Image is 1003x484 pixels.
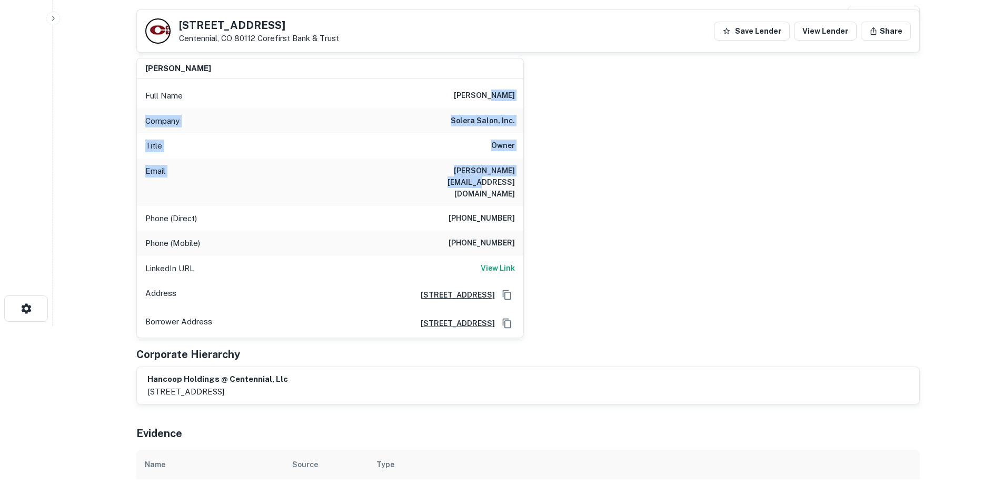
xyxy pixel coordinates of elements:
[481,262,515,275] a: View Link
[950,400,1003,450] iframe: Chat Widget
[861,22,911,41] button: Share
[147,386,288,398] p: [STREET_ADDRESS]
[145,165,165,200] p: Email
[499,315,515,331] button: Copy Address
[481,262,515,274] h6: View Link
[491,140,515,152] h6: Owner
[412,289,495,301] a: [STREET_ADDRESS]
[136,6,218,25] h4: Buyer Details
[145,458,165,471] div: Name
[136,426,182,441] h5: Evidence
[499,287,515,303] button: Copy Address
[257,34,339,43] a: Corefirst Bank & Trust
[451,115,515,127] h6: solera salon, inc.
[794,22,857,41] a: View Lender
[145,140,162,152] p: Title
[145,90,183,102] p: Full Name
[449,237,515,250] h6: [PHONE_NUMBER]
[147,373,288,386] h6: hancoop holdings @ centennial, llc
[145,115,180,127] p: Company
[145,212,197,225] p: Phone (Direct)
[145,287,176,303] p: Address
[389,165,515,200] h6: [PERSON_NAME][EMAIL_ADDRESS][DOMAIN_NAME]
[454,90,515,102] h6: [PERSON_NAME]
[284,450,368,479] th: Source
[292,458,318,471] div: Source
[145,262,194,275] p: LinkedIn URL
[179,34,339,43] p: Centennial, CO 80112
[136,450,284,479] th: Name
[368,450,855,479] th: Type
[714,22,790,41] button: Save Lender
[449,212,515,225] h6: [PHONE_NUMBER]
[145,315,212,331] p: Borrower Address
[376,458,394,471] div: Type
[412,318,495,329] a: [STREET_ADDRESS]
[136,347,240,362] h5: Corporate Hierarchy
[179,20,339,31] h5: [STREET_ADDRESS]
[145,63,211,75] h6: [PERSON_NAME]
[145,237,200,250] p: Phone (Mobile)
